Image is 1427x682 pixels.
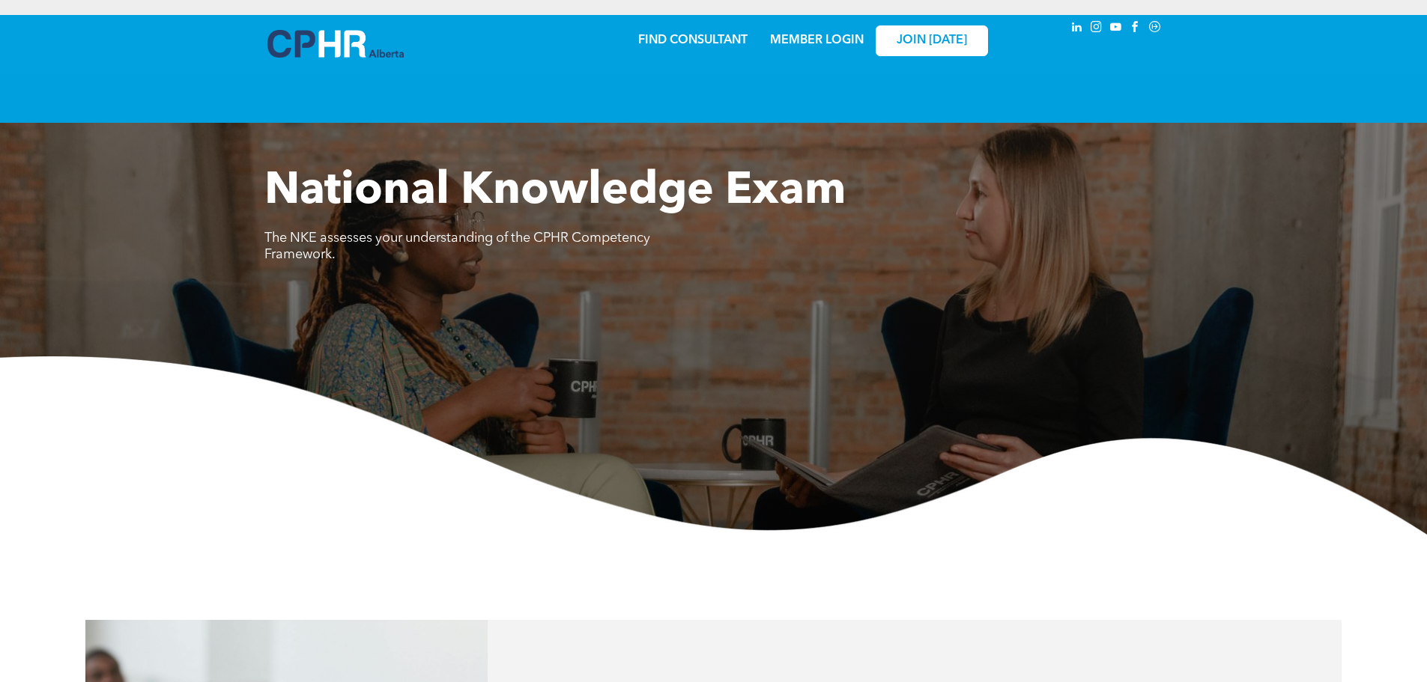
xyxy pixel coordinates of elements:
span: National Knowledge Exam [264,169,846,214]
img: A blue and white logo for cp alberta [267,30,404,58]
a: facebook [1127,19,1144,39]
a: linkedin [1069,19,1085,39]
a: JOIN [DATE] [876,25,988,56]
span: The NKE assesses your understanding of the CPHR Competency Framework. [264,231,650,261]
span: JOIN [DATE] [897,34,967,48]
a: youtube [1108,19,1124,39]
a: FIND CONSULTANT [638,34,748,46]
a: instagram [1088,19,1105,39]
a: Social network [1147,19,1163,39]
a: MEMBER LOGIN [770,34,864,46]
